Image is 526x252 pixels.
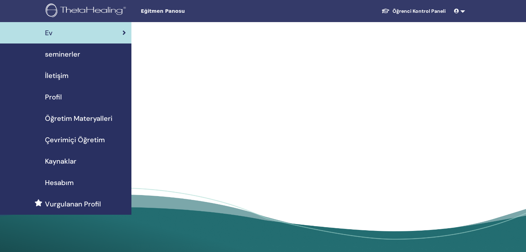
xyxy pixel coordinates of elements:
img: graduation-cap-white.svg [381,8,390,14]
span: Kaynaklar [45,156,76,166]
img: logo.png [46,3,128,19]
span: Profil [45,92,62,102]
span: Ev [45,28,53,38]
span: İletişim [45,70,68,81]
span: Öğretim Materyalleri [45,113,112,124]
span: seminerler [45,49,80,59]
a: Öğrenci Kontrol Paneli [376,5,451,18]
span: Vurgulanan Profil [45,199,101,209]
span: Çevrimiçi Öğretim [45,135,105,145]
span: Eğitmen Panosu [141,8,244,15]
span: Hesabım [45,177,74,188]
